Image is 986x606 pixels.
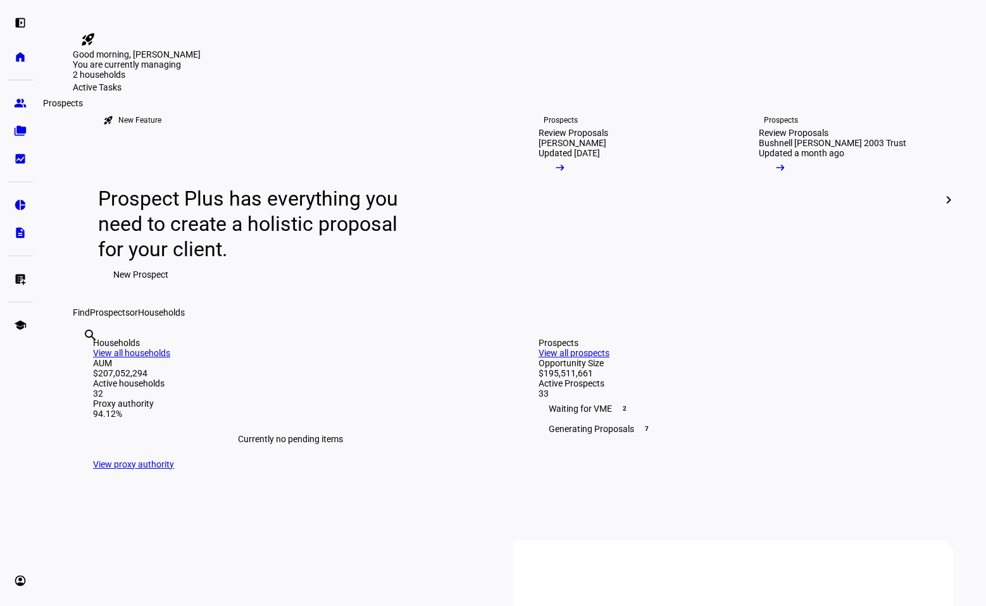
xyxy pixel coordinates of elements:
[93,338,488,348] div: Households
[93,419,488,459] div: Currently no pending items
[98,186,410,262] div: Prospect Plus has everything you need to create a holistic proposal for your client.
[98,262,184,287] button: New Prospect
[8,90,33,116] a: group
[642,424,652,434] span: 7
[539,138,606,148] div: [PERSON_NAME]
[941,192,956,207] mat-icon: chevron_right
[14,273,27,285] eth-mat-symbol: list_alt_add
[14,226,27,239] eth-mat-symbol: description
[93,388,488,399] div: 32
[14,51,27,63] eth-mat-symbol: home
[113,262,168,287] span: New Prospect
[83,328,98,343] mat-icon: search
[83,345,85,360] input: Enter name of prospect or household
[73,49,954,59] div: Good morning, [PERSON_NAME]
[759,148,844,158] div: Updated a month ago
[759,128,828,138] div: Review Proposals
[539,368,933,378] div: $195,511,661
[759,138,906,148] div: Bushnell [PERSON_NAME] 2003 Trust
[539,338,933,348] div: Prospects
[539,148,600,158] div: Updated [DATE]
[14,319,27,331] eth-mat-symbol: school
[73,307,954,318] div: Find or
[620,404,630,414] span: 2
[8,118,33,144] a: folder_copy
[73,70,199,82] div: 2 households
[80,32,96,47] mat-icon: rocket_launch
[539,399,933,419] div: Waiting for VME
[73,59,181,70] span: You are currently managing
[93,399,488,409] div: Proxy authority
[8,192,33,218] a: pie_chart
[118,115,161,125] div: New Feature
[554,161,566,174] mat-icon: arrow_right_alt
[539,348,609,358] a: View all prospects
[539,128,608,138] div: Review Proposals
[73,82,954,92] div: Active Tasks
[14,97,27,109] eth-mat-symbol: group
[544,115,578,125] div: Prospects
[93,348,170,358] a: View all households
[14,574,27,587] eth-mat-symbol: account_circle
[739,92,949,307] a: ProspectsReview ProposalsBushnell [PERSON_NAME] 2003 TrustUpdated a month ago
[90,307,130,318] span: Prospects
[14,125,27,137] eth-mat-symbol: folder_copy
[539,419,933,439] div: Generating Proposals
[8,146,33,171] a: bid_landscape
[8,44,33,70] a: home
[14,16,27,29] eth-mat-symbol: left_panel_open
[93,358,488,368] div: AUM
[518,92,728,307] a: ProspectsReview Proposals[PERSON_NAME]Updated [DATE]
[93,378,488,388] div: Active households
[38,96,88,111] div: Prospects
[8,220,33,245] a: description
[774,161,787,174] mat-icon: arrow_right_alt
[93,459,174,469] a: View proxy authority
[138,307,185,318] span: Households
[93,409,488,419] div: 94.12%
[93,368,488,378] div: $207,052,294
[539,378,933,388] div: Active Prospects
[539,358,933,368] div: Opportunity Size
[14,199,27,211] eth-mat-symbol: pie_chart
[539,388,933,399] div: 33
[14,152,27,165] eth-mat-symbol: bid_landscape
[103,115,113,125] mat-icon: rocket_launch
[764,115,798,125] div: Prospects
